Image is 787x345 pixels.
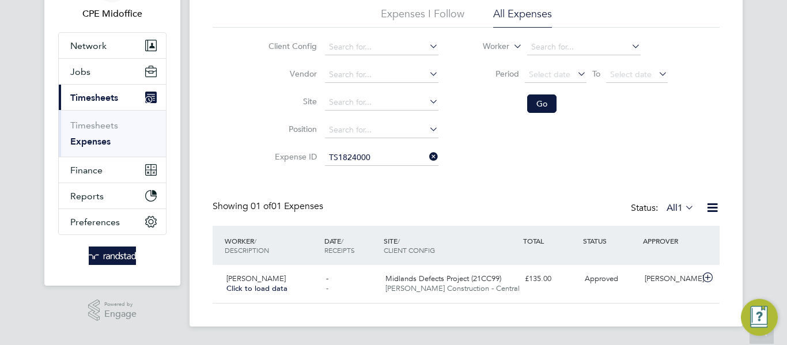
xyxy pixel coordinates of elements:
[265,41,317,51] label: Client Config
[325,67,438,83] input: Search for...
[580,230,640,251] div: STATUS
[640,230,700,251] div: APPROVER
[222,230,321,260] div: WORKER
[70,92,118,103] span: Timesheets
[326,283,328,293] span: -
[467,69,519,79] label: Period
[326,274,328,283] span: -
[59,157,166,183] button: Finance
[59,85,166,110] button: Timesheets
[610,69,652,79] span: Select date
[457,41,509,52] label: Worker
[265,96,317,107] label: Site
[384,245,435,255] span: CLIENT CONFIG
[381,230,520,260] div: SITE
[265,69,317,79] label: Vendor
[529,69,570,79] span: Select date
[265,124,317,134] label: Position
[325,39,438,55] input: Search for...
[385,274,501,283] span: Midlands Defects Project (21CC99)
[70,165,103,176] span: Finance
[70,136,111,147] a: Expenses
[213,200,326,213] div: Showing
[741,299,778,336] button: Engage Resource Center
[325,94,438,111] input: Search for...
[520,230,580,251] div: TOTAL
[59,59,166,84] button: Jobs
[385,283,520,293] span: [PERSON_NAME] Construction - Central
[70,120,118,131] a: Timesheets
[254,236,256,245] span: /
[520,270,580,289] div: £135.00
[58,247,167,265] a: Go to home page
[58,7,167,21] span: CPE Midoffice
[640,270,700,289] div: [PERSON_NAME]
[226,283,287,293] span: Click to load data
[667,202,694,214] label: All
[59,183,166,208] button: Reports
[226,274,286,283] span: [PERSON_NAME]
[527,39,641,55] input: Search for...
[341,236,343,245] span: /
[678,202,683,214] span: 1
[265,151,317,162] label: Expense ID
[88,299,137,321] a: Powered byEngage
[70,40,107,51] span: Network
[589,66,604,81] span: To
[59,110,166,157] div: Timesheets
[89,247,137,265] img: randstad-logo-retina.png
[70,217,120,228] span: Preferences
[398,236,400,245] span: /
[631,200,697,217] div: Status:
[70,191,104,202] span: Reports
[225,245,269,255] span: DESCRIPTION
[59,209,166,234] button: Preferences
[493,7,552,28] li: All Expenses
[321,230,381,260] div: DATE
[59,33,166,58] button: Network
[251,200,323,212] span: 01 Expenses
[70,66,90,77] span: Jobs
[251,200,271,212] span: 01 of
[585,274,618,283] span: Approved
[104,299,137,309] span: Powered by
[104,309,137,319] span: Engage
[381,7,464,28] li: Expenses I Follow
[325,122,438,138] input: Search for...
[325,150,438,166] input: Search for...
[324,245,355,255] span: RECEIPTS
[527,94,557,113] button: Go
